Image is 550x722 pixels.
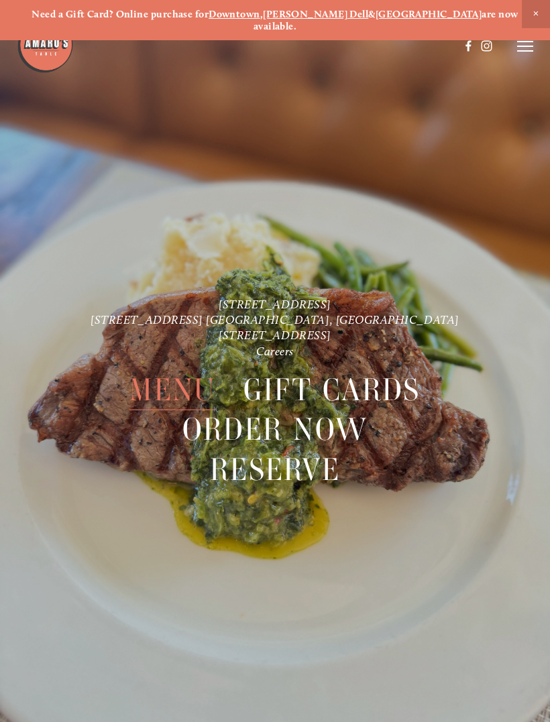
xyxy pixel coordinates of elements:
[254,8,520,32] strong: are now available.
[219,296,331,310] a: [STREET_ADDRESS]
[243,369,421,409] a: Gift Cards
[129,369,215,409] a: Menu
[129,369,215,410] span: Menu
[182,410,368,449] a: Order Now
[256,343,294,357] a: Careers
[263,8,368,20] a: [PERSON_NAME] Dell
[17,17,74,74] img: Amaro's Table
[219,328,331,342] a: [STREET_ADDRESS]
[260,8,263,20] strong: ,
[91,312,459,326] a: [STREET_ADDRESS] [GEOGRAPHIC_DATA], [GEOGRAPHIC_DATA]
[210,450,340,489] a: Reserve
[210,450,340,490] span: Reserve
[182,410,368,450] span: Order Now
[243,369,421,410] span: Gift Cards
[368,8,375,20] strong: &
[376,8,482,20] a: [GEOGRAPHIC_DATA]
[32,8,209,20] strong: Need a Gift Card? Online purchase for
[209,8,260,20] a: Downtown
